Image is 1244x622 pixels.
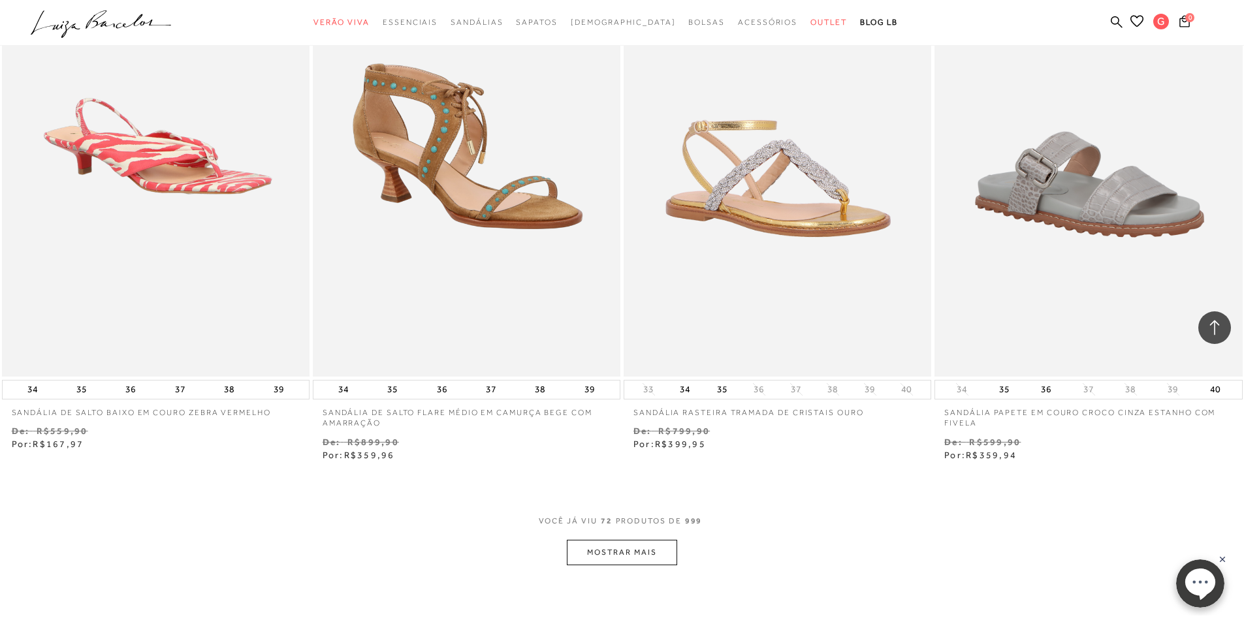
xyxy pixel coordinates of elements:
button: 37 [787,383,805,396]
button: 34 [953,383,971,396]
span: Essenciais [383,18,438,27]
button: 35 [995,381,1013,399]
span: R$167,97 [33,439,84,449]
a: noSubCategoriesText [571,10,676,35]
button: 36 [121,381,140,399]
button: 38 [823,383,842,396]
small: R$899,90 [347,437,399,447]
button: G [1147,13,1175,33]
small: De: [944,437,963,447]
span: Por: [323,450,395,460]
button: 35 [383,381,402,399]
span: 999 [685,516,703,540]
button: 36 [750,383,768,396]
small: De: [633,426,652,436]
a: SANDÁLIA DE SALTO FLARE MÉDIO EM CAMURÇA BEGE COM AMARRAÇÃO [313,399,620,429]
a: categoryNavScreenReaderText [738,10,797,35]
span: PRODUTOS DE [616,516,682,527]
span: Outlet [810,18,847,27]
a: SANDÁLIA DE SALTO BAIXO EM COURO ZEBRA VERMELHO [2,399,310,418]
button: 38 [1121,383,1140,396]
a: SANDÁLIA PAPETE EM COURO CROCO CINZA ESTANHO COM FIVELA [934,399,1242,429]
a: categoryNavScreenReaderText [383,10,438,35]
button: 38 [531,381,549,399]
button: 35 [713,381,731,399]
button: MOSTRAR MAIS [567,540,677,565]
button: 33 [639,383,658,396]
button: 38 [220,381,238,399]
span: [DEMOGRAPHIC_DATA] [571,18,676,27]
span: 0 [1185,13,1194,22]
button: 34 [334,381,353,399]
button: 36 [1037,381,1055,399]
span: R$399,95 [655,439,706,449]
a: SANDÁLIA RASTEIRA TRAMADA DE CRISTAIS OURO [624,399,931,418]
button: 35 [72,381,91,399]
button: 39 [581,381,599,399]
span: Sapatos [516,18,557,27]
button: 34 [24,381,42,399]
span: BLOG LB [860,18,898,27]
span: Por: [633,439,706,449]
span: Verão Viva [313,18,370,27]
small: R$559,90 [37,426,88,436]
span: R$359,94 [966,450,1017,460]
span: Por: [12,439,84,449]
button: 39 [270,381,288,399]
span: Por: [944,450,1017,460]
small: R$599,90 [969,437,1021,447]
button: 37 [482,381,500,399]
span: Bolsas [688,18,725,27]
button: 39 [861,383,879,396]
span: G [1153,14,1169,29]
span: 72 [601,516,613,540]
a: categoryNavScreenReaderText [810,10,847,35]
button: 37 [171,381,189,399]
a: categoryNavScreenReaderText [313,10,370,35]
small: De: [12,426,30,436]
button: 40 [897,383,916,396]
button: 36 [433,381,451,399]
span: VOCê JÁ VIU [539,516,598,527]
a: categoryNavScreenReaderText [688,10,725,35]
a: categoryNavScreenReaderText [516,10,557,35]
a: categoryNavScreenReaderText [451,10,503,35]
button: 39 [1164,383,1182,396]
span: Acessórios [738,18,797,27]
button: 0 [1175,14,1194,32]
small: R$799,90 [658,426,710,436]
span: R$359,96 [344,450,395,460]
button: 40 [1206,381,1224,399]
button: 34 [676,381,694,399]
a: BLOG LB [860,10,898,35]
span: Sandálias [451,18,503,27]
small: De: [323,437,341,447]
button: 37 [1079,383,1098,396]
